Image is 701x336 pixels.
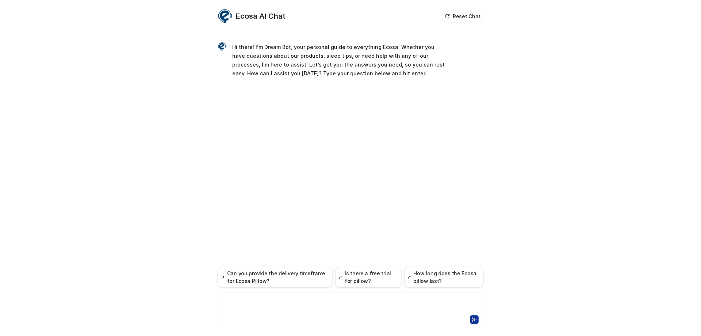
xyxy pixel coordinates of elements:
button: Can you provide the delivery timeframe for Ecosa Pillow? [218,267,332,287]
button: Is there a free trial for pillow? [335,267,401,287]
img: Widget [218,9,232,23]
h2: Ecosa AI Chat [236,11,286,21]
p: Hi there! I’m Dream Bot, your personal guide to everything Ecosa. Whether you have questions abou... [232,43,446,78]
button: How long does the Ecosa pillow last? [404,267,483,287]
img: Widget [218,42,226,51]
button: Reset Chat [443,11,483,22]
